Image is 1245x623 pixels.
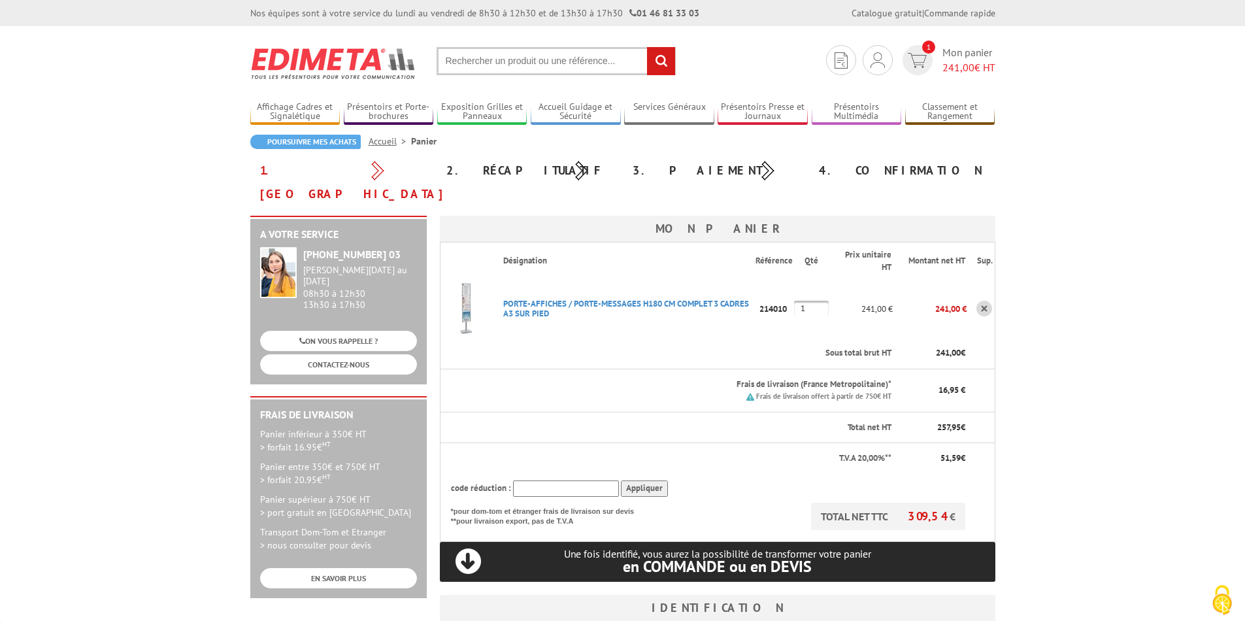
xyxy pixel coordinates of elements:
p: Total net HT [451,422,892,434]
p: Panier inférieur à 350€ HT [260,428,417,454]
th: Qté [794,243,829,280]
span: 241,00 [936,347,961,358]
input: Rechercher un produit ou une référence... [437,47,676,75]
h3: Identification [440,595,995,621]
a: Classement et Rangement [905,101,995,123]
button: Cookies (fenêtre modale) [1199,579,1245,623]
input: rechercher [647,47,675,75]
span: > port gratuit en [GEOGRAPHIC_DATA] [260,507,411,518]
p: T.V.A 20,00%** [451,452,892,465]
img: devis rapide [871,52,885,68]
a: Services Généraux [624,101,714,123]
img: widget-service.jpg [260,247,297,298]
img: PORTE-AFFICHES / PORTE-MESSAGES H180 CM COMPLET 3 CADRES A3 SUR PIED [440,282,493,335]
p: TOTAL NET TTC € [811,503,965,530]
th: Sup. [967,243,995,280]
input: Appliquer [621,480,668,497]
div: [PERSON_NAME][DATE] au [DATE] [303,265,417,287]
a: devis rapide 1 Mon panier 241,00€ HT [899,45,995,75]
p: € [903,347,965,360]
span: en COMMANDE ou en DEVIS [623,556,812,577]
img: devis rapide [835,52,848,69]
div: 2. Récapitulatif [437,159,623,182]
p: Montant net HT [903,255,965,267]
a: CONTACTEZ-NOUS [260,354,417,375]
div: 3. Paiement [623,159,809,182]
div: | [852,7,995,20]
p: 241,00 € [893,297,967,320]
p: Frais de livraison (France Metropolitaine)* [503,379,892,391]
p: € [903,452,965,465]
p: Transport Dom-Tom et Etranger [260,526,417,552]
span: > nous consulter pour devis [260,539,371,551]
a: ON VOUS RAPPELLE ? [260,331,417,351]
span: code réduction : [451,482,511,494]
a: PORTE-AFFICHES / PORTE-MESSAGES H180 CM COMPLET 3 CADRES A3 SUR PIED [503,298,749,319]
th: Désignation [493,243,755,280]
p: Une fois identifié, vous aurez la possibilité de transformer votre panier [440,548,995,575]
p: Panier entre 350€ et 750€ HT [260,460,417,486]
img: devis rapide [908,53,927,68]
div: 4. Confirmation [809,159,995,182]
div: 08h30 à 12h30 13h30 à 17h30 [303,265,417,310]
a: Accueil [369,135,411,147]
img: Edimeta [250,39,417,88]
span: 257,95 [937,422,961,433]
a: Commande rapide [924,7,995,19]
a: EN SAVOIR PLUS [260,568,417,588]
p: Prix unitaire HT [839,249,892,273]
h2: Frais de Livraison [260,409,417,421]
span: 309,54 [908,509,950,524]
p: Panier supérieur à 750€ HT [260,493,417,519]
p: 241,00 € [829,297,893,320]
a: Présentoirs Presse et Journaux [718,101,808,123]
img: Cookies (fenêtre modale) [1206,584,1238,616]
h3: Mon panier [440,216,995,242]
p: € [903,422,965,434]
a: Catalogue gratuit [852,7,922,19]
div: 1. [GEOGRAPHIC_DATA] [250,159,437,206]
p: Référence [755,255,793,267]
a: Poursuivre mes achats [250,135,361,149]
h2: A votre service [260,229,417,241]
span: > forfait 20.95€ [260,474,331,486]
p: *pour dom-tom et étranger frais de livraison sur devis **pour livraison export, pas de T.V.A [451,503,647,527]
p: 214010 [755,297,794,320]
strong: [PHONE_NUMBER] 03 [303,248,401,261]
span: 16,95 € [938,384,965,396]
span: > forfait 16.95€ [260,441,331,453]
a: Présentoirs Multimédia [812,101,902,123]
li: Panier [411,135,437,148]
th: Sous total brut HT [493,338,893,369]
a: Exposition Grilles et Panneaux [437,101,527,123]
span: 1 [922,41,935,54]
div: Nos équipes sont à votre service du lundi au vendredi de 8h30 à 12h30 et de 13h30 à 17h30 [250,7,699,20]
img: picto.png [746,393,754,401]
small: Frais de livraison offert à partir de 750€ HT [756,392,891,401]
a: Présentoirs et Porte-brochures [344,101,434,123]
strong: 01 46 81 33 03 [629,7,699,19]
sup: HT [322,472,331,481]
span: Mon panier [942,45,995,75]
span: 51,59 [940,452,961,463]
a: Affichage Cadres et Signalétique [250,101,340,123]
span: € HT [942,60,995,75]
a: Accueil Guidage et Sécurité [531,101,621,123]
sup: HT [322,439,331,448]
span: 241,00 [942,61,974,74]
